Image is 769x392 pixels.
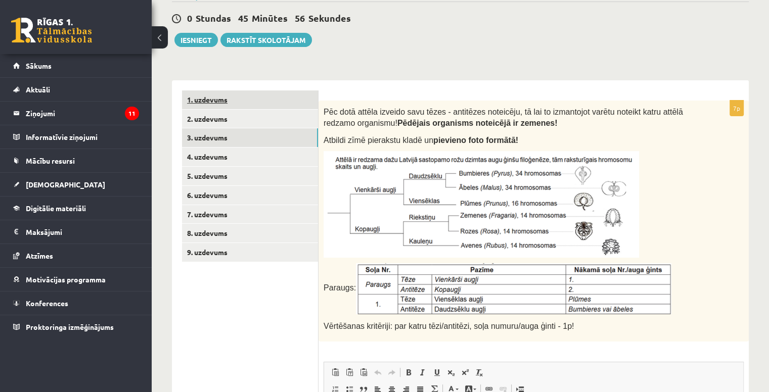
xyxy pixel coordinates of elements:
[26,156,75,165] span: Mācību resursi
[324,151,639,258] img: A screenshot of a computer AI-generated content may be incorrect.
[252,12,288,24] span: Minūtes
[26,180,105,189] span: [DEMOGRAPHIC_DATA]
[401,366,416,379] a: Treknraksts (vadīšanas taustiņš+B)
[444,366,458,379] a: Apakšraksts
[13,173,139,196] a: [DEMOGRAPHIC_DATA]
[182,167,318,185] a: 5. uzdevums
[238,12,248,24] span: 45
[220,33,312,47] a: Rakstīt skolotājam
[26,322,114,331] span: Proktoringa izmēģinājums
[356,366,371,379] a: Ievietot no Worda
[13,244,139,267] a: Atzīmes
[26,61,52,70] span: Sākums
[26,102,139,125] legend: Ziņojumi
[397,119,558,127] b: Pēdējais organisms noteicējā ir zemenes!
[13,78,139,101] a: Aktuāli
[26,275,106,284] span: Motivācijas programma
[730,100,744,116] p: 7p
[458,366,472,379] a: Augšraksts
[182,186,318,205] a: 6. uzdevums
[430,366,444,379] a: Pasvītrojums (vadīšanas taustiņš+U)
[26,299,68,308] span: Konferences
[26,251,53,260] span: Atzīmes
[385,366,399,379] a: Atkārtot (vadīšanas taustiņš+Y)
[324,283,671,292] span: Paraugs:
[13,315,139,338] a: Proktoringa izmēģinājums
[324,136,518,144] span: Atbildi zīmē pierakstu kladē un
[13,268,139,291] a: Motivācijas programma
[371,366,385,379] a: Atcelt (vadīšanas taustiņš+Z)
[182,205,318,224] a: 7. uzdevums
[174,33,218,47] button: Iesniegt
[328,366,342,379] a: Ielīmēt (vadīšanas taustiņš+V)
[182,148,318,166] a: 4. uzdevums
[324,108,683,128] span: Pēc dotā attēla izveido savu tēzes - antitēzes noteicēju, tā lai to izmantojot varētu noteikt kat...
[182,224,318,242] a: 8. uzdevums
[10,10,409,21] body: Bagātinātā teksta redaktors, wiswyg-editor-user-answer-47433898150240
[356,263,671,314] img: A screenshot of a computer AI-generated content may be incorrect.
[26,85,50,94] span: Aktuāli
[433,136,518,144] b: pievieno foto formātā!
[11,18,92,43] a: Rīgas 1. Tālmācības vidusskola
[182,243,318,262] a: 9. uzdevums
[13,149,139,172] a: Mācību resursi
[13,220,139,243] a: Maksājumi
[308,12,351,24] span: Sekundes
[187,12,192,24] span: 0
[26,220,139,243] legend: Maksājumi
[324,322,574,330] span: Vērtēšanas kritēriji: par katru tēzi/antitēzi, soļa numuru/auga ģinti - 1p!
[13,125,139,149] a: Informatīvie ziņojumi
[196,12,231,24] span: Stundas
[13,197,139,220] a: Digitālie materiāli
[472,366,486,379] a: Noņemt stilus
[182,110,318,128] a: 2. uzdevums
[26,204,86,213] span: Digitālie materiāli
[13,291,139,315] a: Konferences
[13,102,139,125] a: Ziņojumi11
[342,366,356,379] a: Ievietot kā vienkāršu tekstu (vadīšanas taustiņš+pārslēgšanas taustiņš+V)
[125,107,139,120] i: 11
[26,125,139,149] legend: Informatīvie ziņojumi
[416,366,430,379] a: Slīpraksts (vadīšanas taustiņš+I)
[182,90,318,109] a: 1. uzdevums
[13,54,139,77] a: Sākums
[295,12,305,24] span: 56
[182,128,318,147] a: 3. uzdevums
